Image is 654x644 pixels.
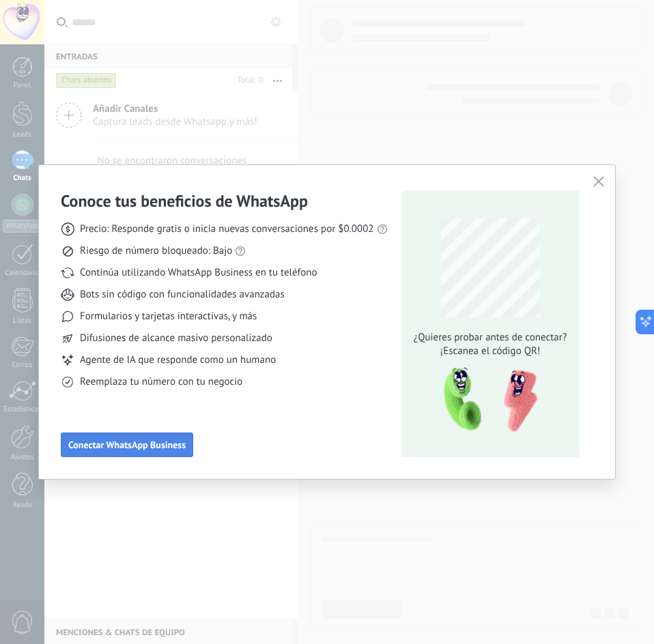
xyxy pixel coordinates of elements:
[80,332,272,345] span: Difusiones de alcance masivo personalizado
[80,288,285,302] span: Bots sin código con funcionalidades avanzadas
[80,222,374,236] span: Precio: Responde gratis o inicia nuevas conversaciones por $0.0002
[68,440,186,450] span: Conectar WhatsApp Business
[410,331,571,345] span: ¿Quieres probar antes de conectar?
[80,375,242,389] span: Reemplaza tu número con tu negocio
[80,266,317,280] span: Continúa utilizando WhatsApp Business en tu teléfono
[61,190,308,211] h3: Conoce tus beneficios de WhatsApp
[61,433,193,457] button: Conectar WhatsApp Business
[432,364,540,437] img: qr-pic-1x.png
[80,244,232,258] span: Riesgo de número bloqueado: Bajo
[80,353,276,367] span: Agente de IA que responde como un humano
[80,310,257,323] span: Formularios y tarjetas interactivas, y más
[410,345,571,358] span: ¡Escanea el código QR!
